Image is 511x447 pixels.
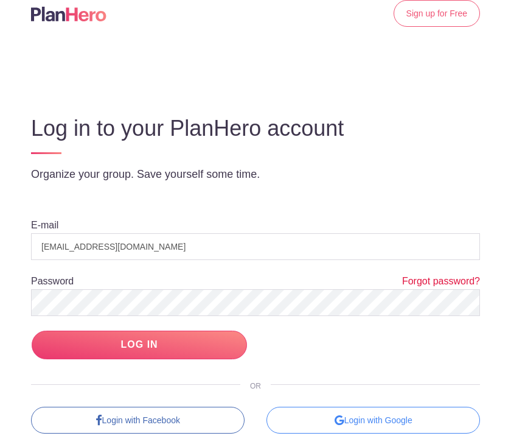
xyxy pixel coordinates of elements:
h3: Log in to your PlanHero account [31,116,480,141]
label: E-mail [31,220,58,230]
div: Login with Google [266,407,480,434]
label: Password [31,276,74,286]
img: Logo main planhero [31,7,106,21]
span: OR [240,382,271,390]
p: Organize your group. Save yourself some time. [31,167,480,181]
a: Forgot password? [402,275,480,289]
a: Login with Facebook [31,407,245,434]
input: LOG IN [32,331,247,359]
input: e.g. julie@eventco.com [31,233,480,260]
